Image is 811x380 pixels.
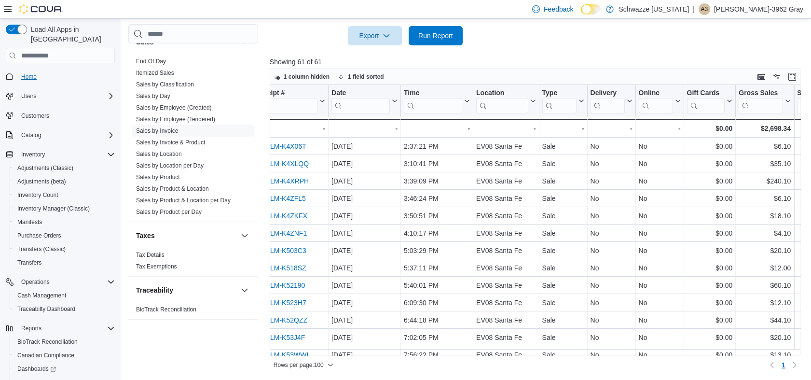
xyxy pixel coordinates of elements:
[136,139,205,146] span: Sales by Invoice & Product
[136,251,165,259] span: Tax Details
[17,276,54,288] button: Operations
[687,176,732,187] div: $0.00
[331,123,398,134] div: -
[714,3,803,15] p: [PERSON_NAME]-3962 Gray
[699,3,710,15] div: Alfred-3962 Gray
[687,158,732,170] div: $0.00
[14,303,115,315] span: Traceabilty Dashboard
[14,350,78,361] a: Canadian Compliance
[331,245,398,257] div: [DATE]
[638,193,680,205] div: No
[542,89,576,98] div: Type
[136,231,237,240] button: Taxes
[638,89,673,113] div: Online
[21,151,45,158] span: Inventory
[17,164,73,172] span: Adjustments (Classic)
[619,3,689,15] p: Schwazze [US_STATE]
[739,141,791,153] div: $6.10
[2,148,119,161] button: Inventory
[404,297,470,309] div: 6:09:30 PM
[17,352,74,359] span: Canadian Compliance
[771,71,783,83] button: Display options
[739,89,783,98] div: Gross Sales
[404,350,470,361] div: 7:56:22 PM
[739,263,791,274] div: $12.00
[2,128,119,142] button: Catalog
[476,263,536,274] div: EV08 Santa Fe
[14,189,115,201] span: Inventory Count
[239,284,250,296] button: Traceability
[542,89,576,113] div: Type
[331,193,398,205] div: [DATE]
[14,303,79,315] a: Traceabilty Dashboard
[14,363,60,375] a: Dashboards
[136,104,212,111] a: Sales by Employee (Created)
[136,151,182,157] a: Sales by Location
[476,245,536,257] div: EV08 Santa Fe
[638,263,680,274] div: No
[14,363,115,375] span: Dashboards
[542,332,584,344] div: Sale
[638,280,680,292] div: No
[2,275,119,289] button: Operations
[10,335,119,349] button: BioTrack Reconciliation
[590,297,632,309] div: No
[17,90,40,102] button: Users
[331,141,398,153] div: [DATE]
[404,141,470,153] div: 2:37:21 PM
[739,228,791,239] div: $4.10
[255,247,306,255] a: IND1LM-K503C3
[476,89,528,113] div: Location
[687,263,732,274] div: $0.00
[2,322,119,335] button: Reports
[10,349,119,362] button: Canadian Compliance
[581,4,601,14] input: Dark Mode
[14,176,115,187] span: Adjustments (beta)
[590,228,632,239] div: No
[476,315,536,326] div: EV08 Santa Fe
[331,228,398,239] div: [DATE]
[739,280,791,292] div: $60.10
[739,89,791,113] button: Gross Sales
[476,280,536,292] div: EV08 Santa Fe
[136,263,177,270] a: Tax Exemptions
[638,176,680,187] div: No
[255,212,307,220] a: IND1LM-K4ZKFX
[404,158,470,170] div: 3:10:41 PM
[17,292,66,299] span: Cash Management
[739,123,791,134] div: $2,698.34
[10,256,119,269] button: Transfers
[590,89,624,113] div: Delivery
[17,259,41,267] span: Transfers
[590,211,632,222] div: No
[476,211,536,222] div: EV08 Santa Fe
[255,265,306,272] a: IND1LM-K518SZ
[19,4,63,14] img: Cova
[136,139,205,146] a: Sales by Invoice & Product
[331,89,398,113] button: Date
[2,89,119,103] button: Users
[10,302,119,316] button: Traceabilty Dashboard
[14,257,45,268] a: Transfers
[590,89,624,98] div: Delivery
[136,58,166,65] a: End Of Day
[136,162,204,169] a: Sales by Location per Day
[14,230,65,241] a: Purchase Orders
[638,315,680,326] div: No
[739,176,791,187] div: $240.10
[17,90,115,102] span: Users
[136,173,180,181] span: Sales by Product
[590,263,632,274] div: No
[10,362,119,376] a: Dashboards
[14,216,115,228] span: Manifests
[542,141,584,153] div: Sale
[590,245,632,257] div: No
[128,249,258,276] div: Taxes
[542,89,584,113] button: Type
[331,263,398,274] div: [DATE]
[590,315,632,326] div: No
[17,276,115,288] span: Operations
